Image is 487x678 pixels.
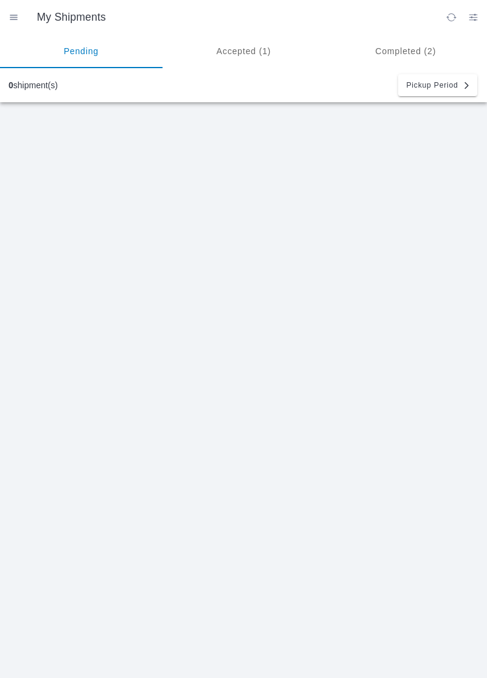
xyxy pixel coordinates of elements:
[25,11,440,24] ion-title: My Shipments
[9,80,58,90] div: shipment(s)
[9,80,13,90] b: 0
[163,34,325,68] ion-segment-button: Accepted (1)
[406,82,458,89] span: Pickup Period
[324,34,487,68] ion-segment-button: Completed (2)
